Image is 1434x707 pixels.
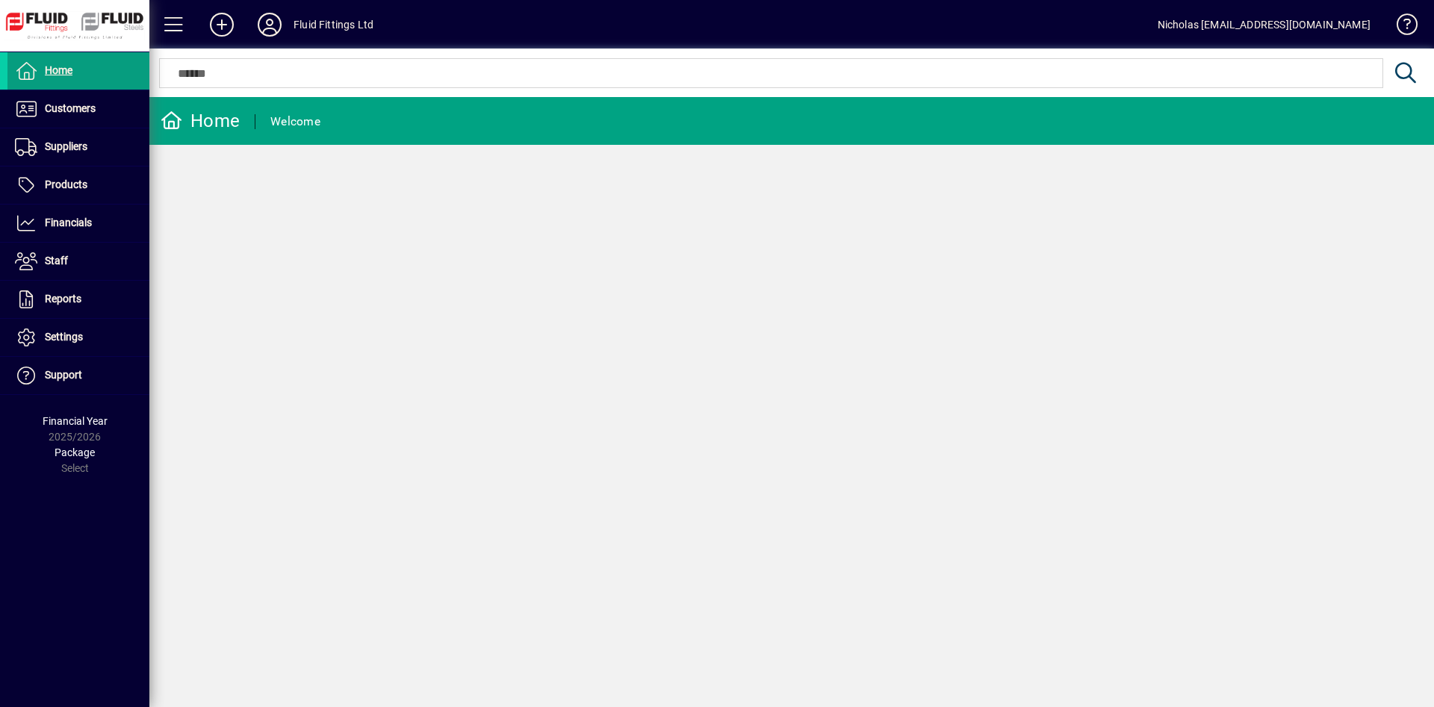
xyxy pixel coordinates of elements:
div: Home [161,109,240,133]
span: Reports [45,293,81,305]
span: Settings [45,331,83,343]
button: Add [198,11,246,38]
div: Nicholas [EMAIL_ADDRESS][DOMAIN_NAME] [1158,13,1371,37]
span: Suppliers [45,140,87,152]
a: Reports [7,281,149,318]
a: Staff [7,243,149,280]
span: Home [45,64,72,76]
span: Financials [45,217,92,228]
span: Customers [45,102,96,114]
span: Products [45,178,87,190]
span: Package [55,446,95,458]
a: Settings [7,319,149,356]
a: Customers [7,90,149,128]
div: Fluid Fittings Ltd [294,13,373,37]
a: Products [7,166,149,204]
button: Profile [246,11,294,38]
a: Financials [7,205,149,242]
a: Suppliers [7,128,149,166]
a: Knowledge Base [1385,3,1415,52]
span: Staff [45,255,68,267]
span: Financial Year [43,415,108,427]
a: Support [7,357,149,394]
div: Welcome [270,110,320,134]
span: Support [45,369,82,381]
